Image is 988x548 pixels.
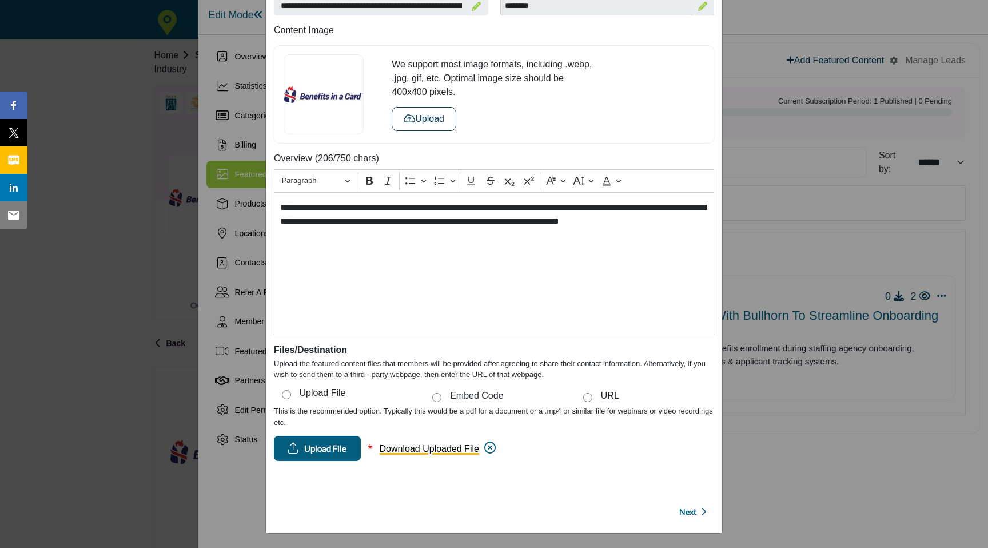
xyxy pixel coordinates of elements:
label: Overview [274,152,312,165]
b: Files/Destination [274,345,347,355]
span: Next [679,506,696,518]
a: Download Uploaded File [380,444,479,454]
p: We support most image formats, including .webp, .jpg, gif, etc. Optimal image size should be 400x... [392,58,596,99]
button: Upload [392,107,456,131]
span: Upload File [304,442,346,455]
label: Embed Code [450,389,503,403]
div: Editor toolbar [274,169,714,192]
button: Next [676,498,703,525]
span: (206/750 chars) [315,152,379,165]
i: Remove selected file. [484,442,496,454]
span: Paragraph [282,174,341,188]
button: Upload File [274,436,361,461]
button: Heading [277,172,356,190]
div: Editor editing area: main [274,192,714,335]
label: URL [601,389,619,403]
p: This is the recommended option. Typically this would be a pdf for a document or a .mp4 or similar... [274,406,714,428]
label: Upload File [300,386,346,403]
p: Content Image [274,23,714,37]
p: Upload the featured content files that members will be provided after agreeing to share their con... [274,358,714,380]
